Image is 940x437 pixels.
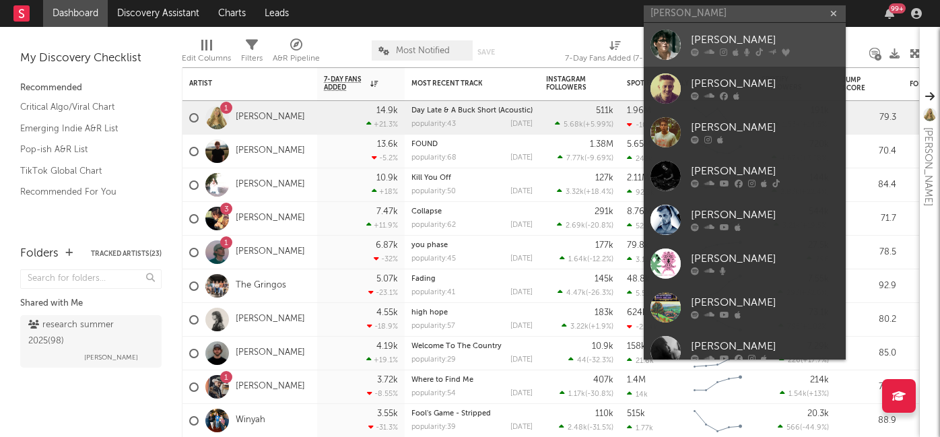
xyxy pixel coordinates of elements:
[366,120,398,129] div: +21.3 %
[627,222,654,230] div: 52.4k
[411,410,533,417] div: Fool's Game - Stripped
[589,256,611,263] span: -12.2 %
[644,198,846,242] a: [PERSON_NAME]
[411,410,491,417] a: Fool's Game - Stripped
[566,155,584,162] span: 7.77k
[236,145,305,157] a: [PERSON_NAME]
[366,221,398,230] div: +11.9 %
[236,179,305,191] a: [PERSON_NAME]
[627,241,649,250] div: 79.8k
[778,423,829,432] div: ( )
[586,189,611,196] span: +18.4 %
[585,121,611,129] span: +5.99 %
[596,106,613,115] div: 511k
[84,349,138,366] span: [PERSON_NAME]
[568,424,587,432] span: 2.48k
[20,184,148,199] a: Recommended For You
[889,3,906,13] div: 99 +
[803,357,827,364] span: +17.7 %
[691,207,839,224] div: [PERSON_NAME]
[779,356,829,364] div: ( )
[241,34,263,73] div: Filters
[566,189,584,196] span: 3.32k
[568,256,587,263] span: 1.64k
[372,187,398,196] div: +18 %
[586,155,611,162] span: -9.69 %
[411,275,436,283] a: Fading
[377,376,398,384] div: 3.72k
[411,343,502,350] a: Welcome To The Country
[644,67,846,110] a: [PERSON_NAME]
[595,275,613,283] div: 145k
[366,356,398,364] div: +19.1 %
[558,288,613,297] div: ( )
[780,389,829,398] div: ( )
[920,127,936,206] div: [PERSON_NAME]
[627,424,653,432] div: 1.77k
[20,246,59,262] div: Folders
[411,107,533,114] a: Day Late & A Buck Short (Acoustic)
[510,323,533,330] div: [DATE]
[627,207,652,216] div: 8.76M
[236,213,305,224] a: [PERSON_NAME]
[593,376,613,384] div: 407k
[842,143,896,160] div: 70.4
[842,76,876,92] div: Jump Score
[559,423,613,432] div: ( )
[182,34,231,73] div: Edit Columns
[691,295,839,311] div: [PERSON_NAME]
[510,188,533,195] div: [DATE]
[691,339,839,355] div: [PERSON_NAME]
[377,409,398,418] div: 3.55k
[595,174,613,182] div: 127k
[546,75,593,92] div: Instagram Followers
[411,323,455,330] div: popularity: 57
[565,34,666,73] div: 7-Day Fans Added (7-Day Fans Added)
[377,140,398,149] div: 13.6k
[627,342,646,351] div: 158k
[411,79,512,88] div: Most Recent Track
[372,154,398,162] div: -5.2 %
[376,174,398,182] div: 10.9k
[558,154,613,162] div: ( )
[20,296,162,312] div: Shared with Me
[411,242,448,249] a: you phase
[411,121,456,128] div: popularity: 43
[555,120,613,129] div: ( )
[376,106,398,115] div: 14.9k
[627,275,650,283] div: 48.8k
[885,8,894,19] button: 99+
[368,288,398,297] div: -23.1 %
[691,76,839,92] div: [PERSON_NAME]
[842,211,896,227] div: 71.7
[236,112,305,123] a: [PERSON_NAME]
[411,141,533,148] div: FOUND
[565,51,666,67] div: 7-Day Fans Added (7-Day Fans Added)
[627,106,651,115] div: 1.96M
[627,174,649,182] div: 2.11M
[627,140,651,149] div: 5.65M
[411,154,457,162] div: popularity: 68
[644,329,846,373] a: [PERSON_NAME]
[20,100,148,114] a: Critical Algo/Viral Chart
[595,308,613,317] div: 183k
[802,424,827,432] span: -44.9 %
[182,51,231,67] div: Edit Columns
[411,376,533,384] div: Where to Find Me
[842,379,896,395] div: 76.0
[411,242,533,249] div: you phase
[236,347,305,359] a: [PERSON_NAME]
[411,289,455,296] div: popularity: 41
[376,275,398,283] div: 5.07k
[560,255,613,263] div: ( )
[20,269,162,289] input: Search for folders...
[411,222,456,229] div: popularity: 62
[510,255,533,263] div: [DATE]
[367,322,398,331] div: -18.9 %
[411,208,442,215] a: Collapse
[842,312,896,328] div: 80.2
[241,51,263,67] div: Filters
[570,323,589,331] span: 3.22k
[20,164,148,178] a: TikTok Global Chart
